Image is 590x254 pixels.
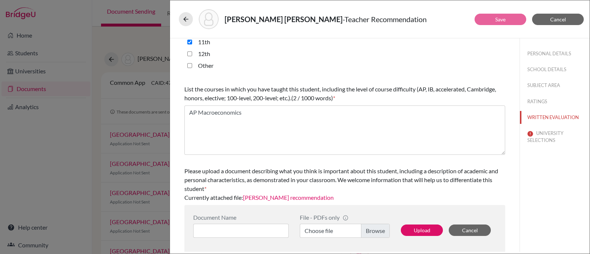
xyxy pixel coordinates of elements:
[520,95,590,108] button: RATINGS
[291,94,333,101] span: (2 / 1000 words)
[520,79,590,92] button: SUBJECT AREA
[520,111,590,124] button: WRITTEN EVALUATION
[520,63,590,76] button: SCHOOL DETAILS
[184,167,498,192] span: Please upload a document describing what you think is important about this student, including a d...
[343,215,348,221] span: info
[527,131,533,137] img: error-544570611efd0a2d1de9.svg
[198,61,214,70] label: Other
[343,15,427,24] span: - Teacher Recommendation
[300,224,390,238] label: Choose file
[184,164,505,205] div: Currently attached file:
[300,214,390,221] div: File - PDFs only
[520,47,590,60] button: PERSONAL DETAILS
[401,225,443,236] button: Upload
[520,127,590,147] button: UNIVERSITY SELECTIONS
[198,49,210,58] label: 12th
[184,105,505,155] textarea: AP Macroeconomics
[449,225,491,236] button: Cancel
[184,86,496,101] span: List the courses in which you have taught this student, including the level of course difficulty ...
[198,38,210,46] label: 11th
[243,194,334,201] a: [PERSON_NAME] recommendation
[193,214,289,221] div: Document Name
[225,15,343,24] strong: [PERSON_NAME] [PERSON_NAME]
